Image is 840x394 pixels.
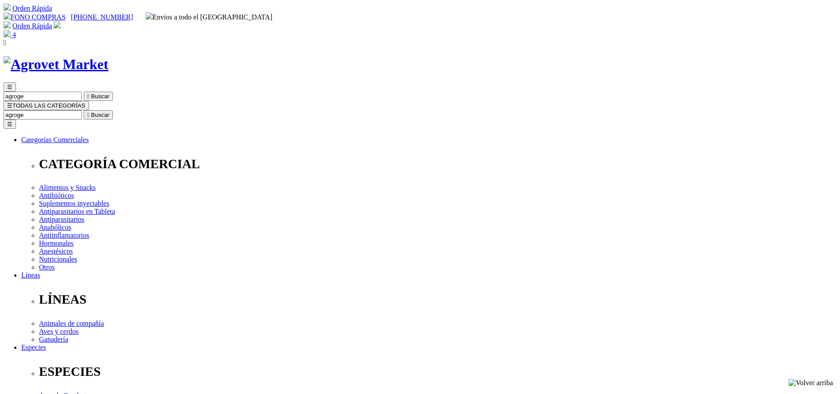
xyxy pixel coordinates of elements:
a: Antiparasitarios en Tableta [39,208,115,215]
span: 4 [12,31,16,39]
button: ☰TODAS LAS CATEGORÍAS [4,101,89,110]
img: shopping-cart.svg [4,21,11,28]
p: ESPECIES [39,364,836,379]
a: Suplementos inyectables [39,200,109,207]
a: Anabólicos [39,224,71,231]
button:  Buscar [84,92,113,101]
img: user.svg [54,21,61,28]
img: Volver arriba [789,379,833,387]
span: Buscar [91,112,109,118]
img: delivery-truck.svg [146,12,153,19]
button:  Buscar [84,110,113,120]
a: 4 [4,31,16,39]
span: Envíos a todo el [GEOGRAPHIC_DATA] [146,13,273,21]
a: Especies [21,344,46,351]
span: Buscar [91,93,109,100]
span: ☰ [7,102,12,109]
a: Acceda a su cuenta de cliente [54,22,61,30]
i:  [87,112,89,118]
img: phone.svg [4,12,11,19]
a: Antiparasitarios [39,216,84,223]
i:  [4,39,6,46]
img: Agrovet Market [4,56,108,73]
button: ☰ [4,120,16,129]
img: shopping-cart.svg [4,4,11,11]
input: Buscar [4,92,82,101]
a: Orden Rápida [12,22,52,30]
p: LÍNEAS [39,292,836,307]
a: Alimentos y Snacks [39,184,96,191]
a: Anestésicos [39,247,73,255]
a: Orden Rápida [12,4,52,12]
a: Otros [39,263,55,271]
button: ☰ [4,82,16,92]
a: Líneas [21,271,40,279]
span: ☰ [7,84,12,90]
a: Hormonales [39,239,74,247]
i:  [87,93,89,100]
a: Aves y cerdos [39,328,78,335]
a: FONO COMPRAS [4,13,66,21]
a: [PHONE_NUMBER] [71,13,133,21]
img: shopping-bag.svg [4,30,11,37]
a: Antiinflamatorios [39,232,89,239]
p: CATEGORÍA COMERCIAL [39,157,836,171]
a: Antibióticos [39,192,74,199]
input: Buscar [4,110,82,120]
a: Animales de compañía [39,320,104,327]
a: Ganadería [39,336,68,343]
a: Nutricionales [39,255,77,263]
a: Categorías Comerciales [21,136,89,143]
